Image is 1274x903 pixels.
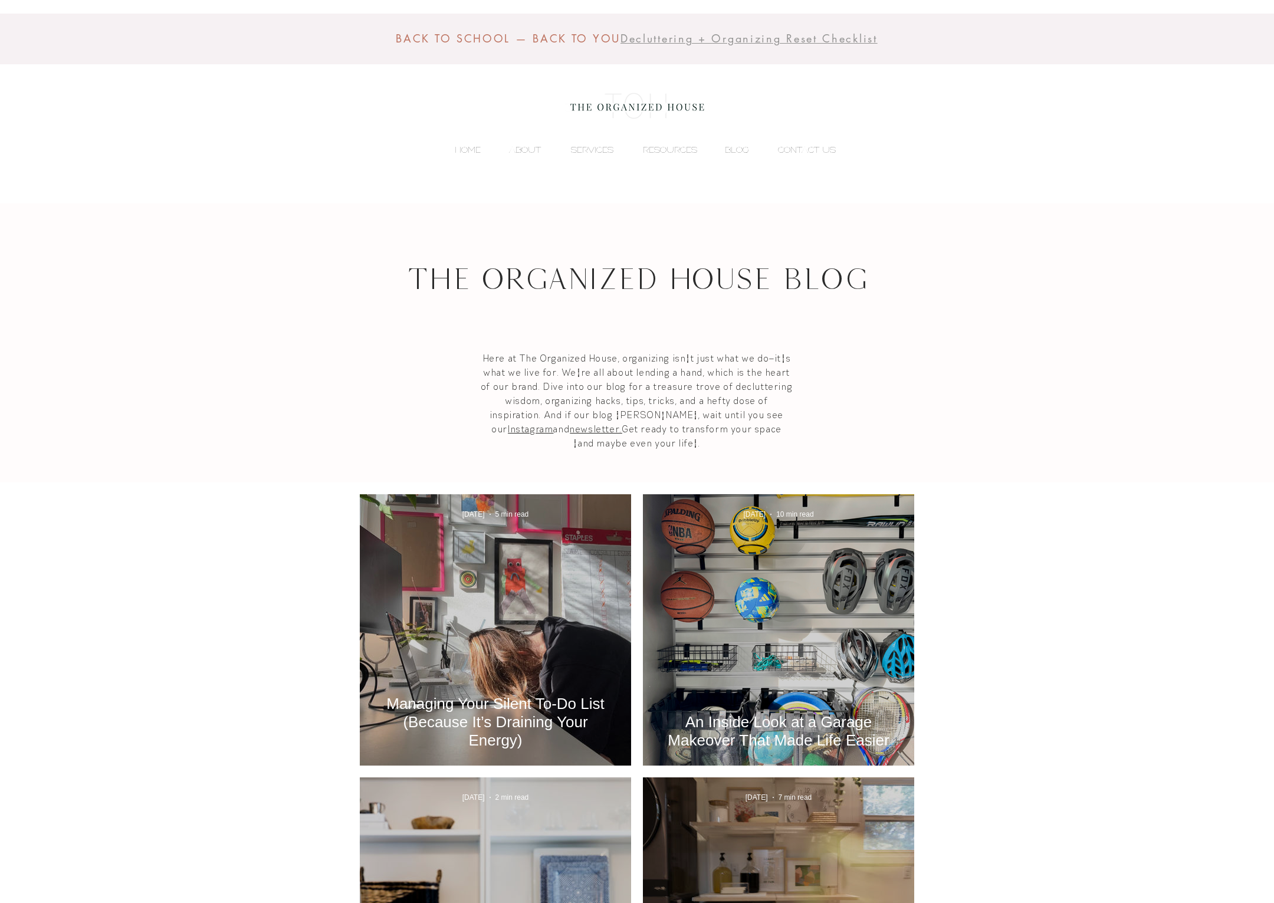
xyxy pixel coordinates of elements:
[565,83,710,130] img: the organized house
[432,141,842,159] nav: Site
[755,141,842,159] a: CONTACT US
[377,695,613,750] h2: Managing Your Silent To-Do List (Because It’s Draining Your Energy)
[779,793,812,802] span: 7 min read
[776,510,813,518] span: 10 min read
[508,423,553,435] a: Instagram
[619,141,703,159] a: RESOURCES
[703,141,755,159] a: BLOG
[570,423,622,435] a: newsletter.
[377,694,613,750] a: Managing Your Silent To-Do List (Because It’s Draining Your Energy)
[396,31,620,45] span: BACK TO SCHOOL — BACK TO YOU
[547,141,619,159] a: SERVICES
[746,793,768,802] span: Jan 5
[772,141,842,159] p: CONTACT US
[743,510,766,518] span: Feb 10
[620,31,878,45] span: Decluttering + Organizing Reset Checklist
[503,141,547,159] p: ABOUT
[495,793,529,802] span: 2 min read
[495,510,529,518] span: 5 min read
[661,712,897,750] a: An Inside Look at a Garage Makeover That Made Life Easier
[565,141,619,159] p: SERVICES
[449,141,487,159] p: HOME
[432,141,487,159] a: HOME
[487,141,547,159] a: ABOUT
[406,262,868,295] span: The Organized House Blog
[719,141,755,159] p: BLOG
[620,32,878,45] a: Decluttering + Organizing Reset Checklist
[462,793,485,802] span: Feb 5
[481,352,793,449] span: Here at The Organized House, organizing isn't just what we do—it's what we live for. We're all ab...
[661,713,897,750] h2: An Inside Look at a Garage Makeover That Made Life Easier
[637,141,703,159] p: RESOURCES
[462,510,485,518] span: Mar 14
